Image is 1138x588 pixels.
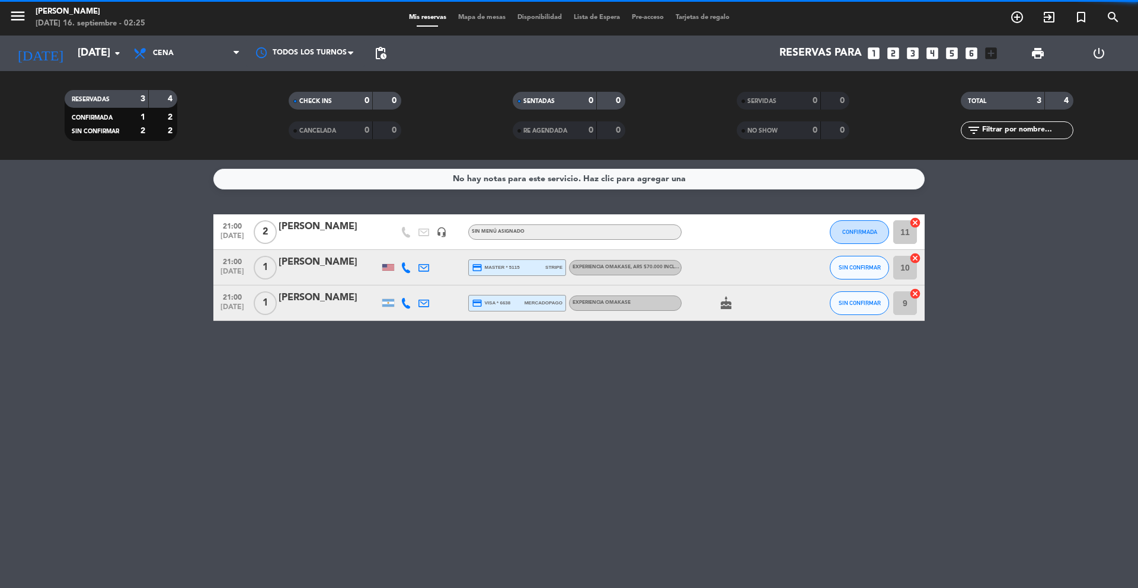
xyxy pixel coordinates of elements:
span: mercadopago [525,299,562,307]
span: pending_actions [373,46,388,60]
span: Pre-acceso [626,14,670,21]
i: looks_4 [925,46,940,61]
span: EXPERIENCIA OMAKASE [573,265,766,269]
i: menu [9,7,27,25]
div: [PERSON_NAME] [279,219,379,234]
strong: 0 [616,97,623,105]
div: No hay notas para este servicio. Haz clic para agregar una [453,172,686,186]
div: [DATE] 16. septiembre - 02:25 [36,18,145,30]
i: arrow_drop_down [110,46,124,60]
span: master * 5115 [472,262,520,273]
span: Sin menú asignado [472,229,525,234]
span: Reservas para [779,47,862,59]
i: search [1106,10,1120,24]
strong: 0 [840,97,847,105]
span: Tarjetas de regalo [670,14,736,21]
span: NO SHOW [747,128,778,134]
span: 1 [254,291,277,315]
strong: 4 [168,95,175,103]
span: Disponibilidad [512,14,568,21]
span: SIN CONFIRMAR [839,264,881,271]
i: cancel [909,252,921,264]
strong: 0 [813,126,817,134]
span: EXPERIENCIA OMAKASE [573,300,631,305]
strong: 2 [168,127,175,135]
span: stripe [545,264,562,271]
span: [DATE] [218,268,247,281]
span: [DATE] [218,232,247,246]
i: power_settings_new [1092,46,1106,60]
span: SIN CONFIRMAR [72,128,119,134]
span: CHECK INS [299,98,332,104]
strong: 0 [589,97,593,105]
strong: 0 [365,126,369,134]
span: 1 [254,256,277,279]
i: looks_one [866,46,881,61]
strong: 0 [392,126,399,134]
i: looks_3 [905,46,920,61]
button: menu [9,7,27,29]
span: SERVIDAS [747,98,776,104]
i: looks_5 [944,46,960,61]
strong: 0 [813,97,817,105]
span: , ars $70.000 Incluye servicio de aguas o gaseosas [631,265,766,269]
span: SENTADAS [523,98,555,104]
i: looks_two [886,46,901,61]
span: [DATE] [218,303,247,317]
div: [PERSON_NAME] [36,6,145,18]
span: CANCELADA [299,128,336,134]
i: cancel [909,217,921,229]
strong: 4 [1064,97,1071,105]
strong: 2 [140,127,145,135]
span: Lista de Espera [568,14,626,21]
button: SIN CONFIRMAR [830,291,889,315]
span: 21:00 [218,219,247,232]
i: add_box [983,46,999,61]
strong: 0 [365,97,369,105]
span: 2 [254,220,277,244]
span: SIN CONFIRMAR [839,300,881,306]
span: 21:00 [218,290,247,303]
i: turned_in_not [1074,10,1088,24]
span: TOTAL [968,98,986,104]
span: RE AGENDADA [523,128,567,134]
span: 21:00 [218,254,247,268]
i: headset_mic [436,227,447,237]
i: add_circle_outline [1010,10,1024,24]
div: LOG OUT [1068,36,1129,71]
i: exit_to_app [1042,10,1056,24]
div: [PERSON_NAME] [279,290,379,306]
i: filter_list [967,123,981,137]
strong: 0 [392,97,399,105]
span: print [1031,46,1045,60]
i: cake [719,296,733,310]
i: [DATE] [9,40,72,66]
i: looks_6 [964,46,979,61]
button: SIN CONFIRMAR [830,256,889,279]
i: credit_card [472,298,482,309]
strong: 0 [616,126,623,134]
strong: 2 [168,113,175,121]
span: visa * 6638 [472,298,510,309]
button: CONFIRMADA [830,220,889,244]
span: CONFIRMADA [842,229,877,235]
i: cancel [909,288,921,300]
strong: 0 [840,126,847,134]
span: RESERVADAS [72,97,110,102]
i: credit_card [472,262,482,273]
span: CONFIRMADA [72,115,113,121]
strong: 0 [589,126,593,134]
span: Cena [153,49,174,57]
strong: 1 [140,113,145,121]
span: Mapa de mesas [452,14,512,21]
input: Filtrar por nombre... [981,124,1073,137]
span: Mis reservas [403,14,452,21]
strong: 3 [1037,97,1041,105]
div: [PERSON_NAME] [279,255,379,270]
strong: 3 [140,95,145,103]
